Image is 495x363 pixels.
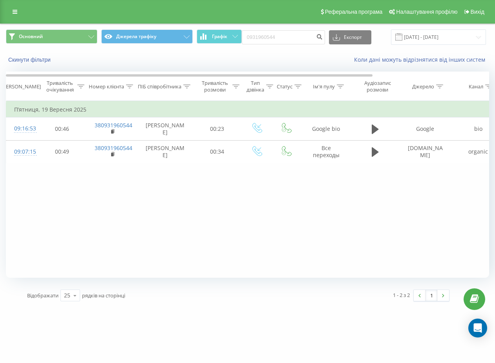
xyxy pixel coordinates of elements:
[199,80,230,93] div: Тривалість розмови
[426,290,437,301] a: 1
[6,56,55,63] button: Скинути фільтри
[358,80,396,93] div: Аудіозапис розмови
[242,30,325,44] input: Пошук за номером
[82,292,125,299] span: рядків на сторінці
[138,117,193,140] td: [PERSON_NAME]
[469,83,483,90] div: Канал
[193,140,242,163] td: 00:34
[329,30,371,44] button: Експорт
[44,80,75,93] div: Тривалість очікування
[471,9,484,15] span: Вихід
[38,140,87,163] td: 00:49
[393,291,410,299] div: 1 - 2 з 2
[27,292,58,299] span: Відображати
[138,140,193,163] td: [PERSON_NAME]
[95,121,132,129] a: 380931960544
[399,117,452,140] td: Google
[197,29,242,44] button: Графік
[212,34,227,39] span: Графік
[277,83,292,90] div: Статус
[14,121,30,136] div: 09:16:53
[64,291,70,299] div: 25
[325,9,383,15] span: Реферальна програма
[6,29,97,44] button: Основний
[396,9,457,15] span: Налаштування профілю
[313,83,335,90] div: Ім'я пулу
[354,56,489,63] a: Коли дані можуть відрізнятися вiд інших систем
[412,83,434,90] div: Джерело
[247,80,264,93] div: Тип дзвінка
[301,117,352,140] td: Google bio
[38,117,87,140] td: 00:46
[1,83,41,90] div: [PERSON_NAME]
[101,29,193,44] button: Джерела трафіку
[19,33,43,40] span: Основний
[95,144,132,152] a: 380931960544
[301,140,352,163] td: Все переходы
[468,319,487,337] div: Open Intercom Messenger
[193,117,242,140] td: 00:23
[399,140,452,163] td: [DOMAIN_NAME]
[89,83,124,90] div: Номер клієнта
[14,144,30,159] div: 09:07:15
[138,83,181,90] div: ПІБ співробітника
